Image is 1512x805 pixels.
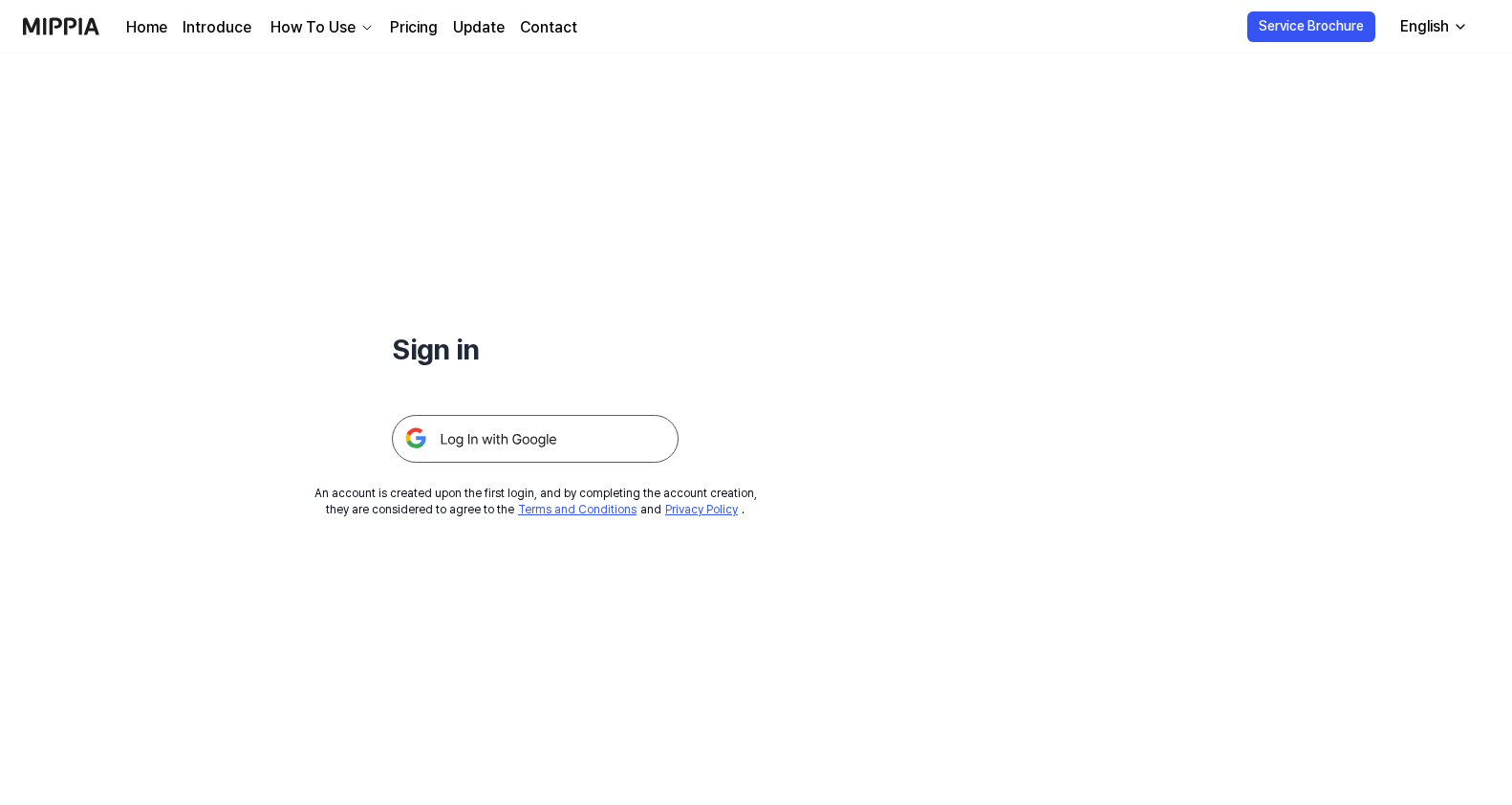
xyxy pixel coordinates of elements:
[392,329,679,369] h1: Sign in
[392,415,679,463] img: 구글 로그인 버튼
[183,16,251,39] a: Introduce
[267,16,359,39] div: How To Use
[390,16,438,39] a: Pricing
[453,16,505,39] a: Update
[1247,11,1375,42] button: Service Brochure
[518,503,637,516] a: Terms and Conditions
[314,486,757,518] div: An account is created upon the first login, and by completing the account creation, they are cons...
[520,16,577,39] a: Contact
[267,16,375,39] button: How To Use
[1396,15,1453,38] div: English
[665,503,738,516] a: Privacy Policy
[1385,8,1480,46] button: English
[126,16,167,39] a: Home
